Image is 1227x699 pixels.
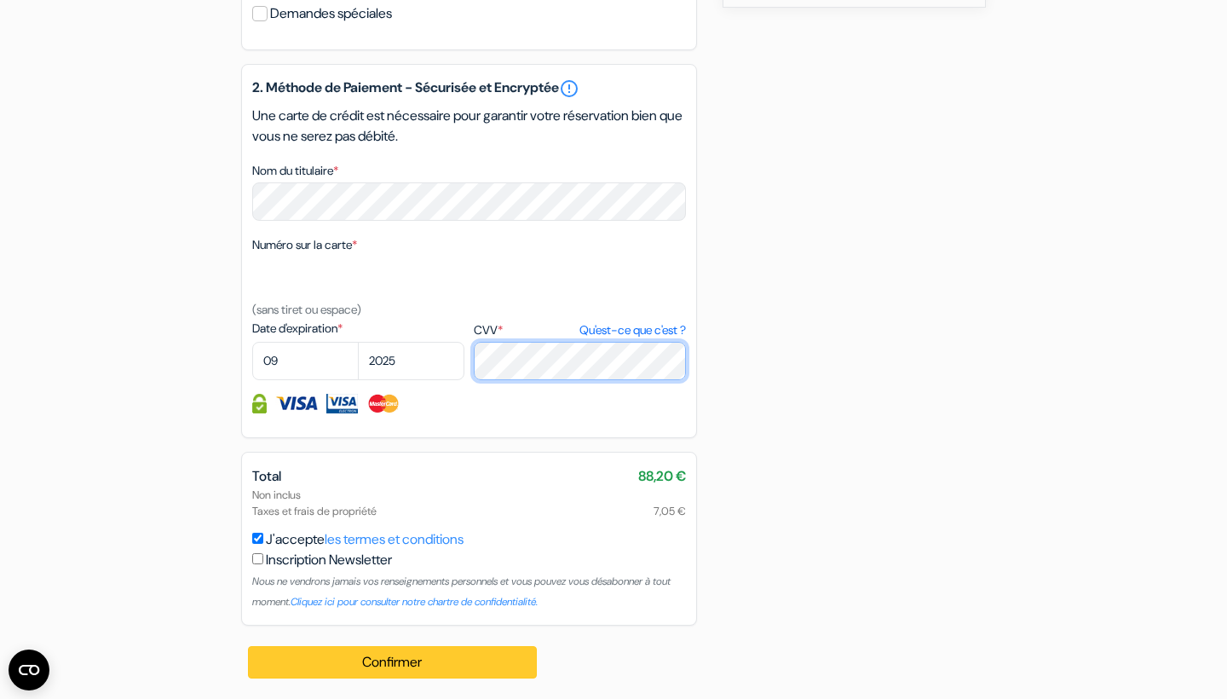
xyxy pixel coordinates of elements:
[252,236,357,254] label: Numéro sur la carte
[366,394,401,413] img: Master Card
[559,78,579,99] a: error_outline
[252,320,464,338] label: Date d'expiration
[291,595,538,609] a: Cliquez ici pour consulter notre chartre de confidentialité.
[270,2,392,26] label: Demandes spéciales
[9,650,49,690] button: Ouvrir le widget CMP
[654,503,686,519] span: 7,05 €
[252,467,281,485] span: Total
[266,550,392,570] label: Inscription Newsletter
[252,302,361,317] small: (sans tiret ou espace)
[638,466,686,487] span: 88,20 €
[252,78,686,99] h5: 2. Méthode de Paiement - Sécurisée et Encryptée
[266,529,464,550] label: J'accepte
[474,321,686,339] label: CVV
[325,530,464,548] a: les termes et conditions
[252,106,686,147] p: Une carte de crédit est nécessaire pour garantir votre réservation bien que vous ne serez pas déb...
[326,394,357,413] img: Visa Electron
[252,487,686,519] div: Non inclus Taxes et frais de propriété
[275,394,318,413] img: Visa
[248,646,537,679] button: Confirmer
[252,575,671,609] small: Nous ne vendrons jamais vos renseignements personnels et vous pouvez vous désabonner à tout moment.
[252,162,338,180] label: Nom du titulaire
[579,321,686,339] a: Qu'est-ce que c'est ?
[252,394,267,413] img: Information de carte de crédit entièrement encryptée et sécurisée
